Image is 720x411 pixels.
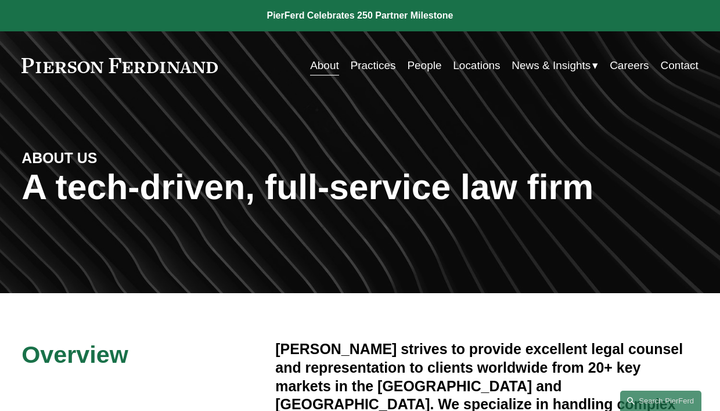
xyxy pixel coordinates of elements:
[512,55,598,77] a: folder dropdown
[453,55,500,77] a: Locations
[351,55,396,77] a: Practices
[620,391,701,411] a: Search this site
[610,55,649,77] a: Careers
[21,341,128,368] span: Overview
[512,56,591,75] span: News & Insights
[310,55,339,77] a: About
[21,167,699,207] h1: A tech-driven, full-service law firm
[407,55,441,77] a: People
[21,150,97,166] strong: ABOUT US
[660,55,698,77] a: Contact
